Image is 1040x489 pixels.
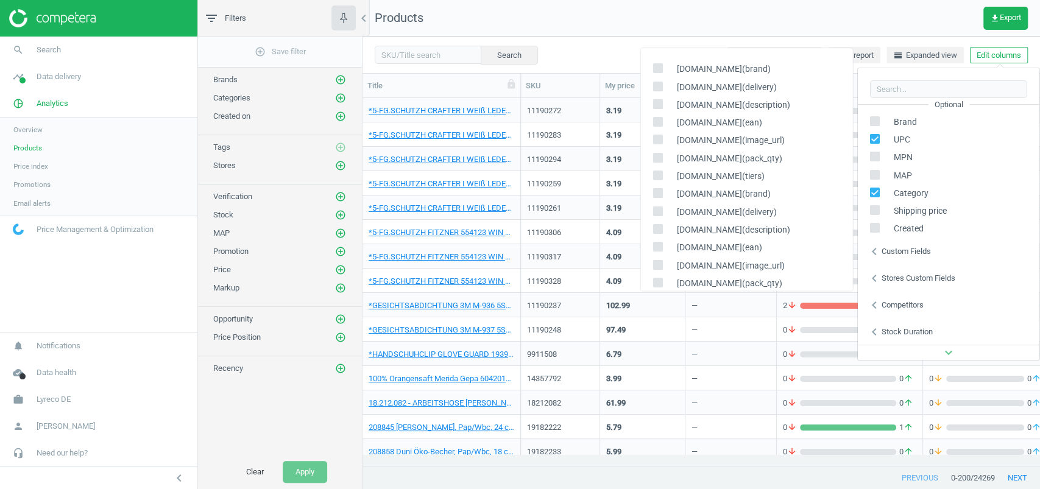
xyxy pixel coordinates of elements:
span: Notifications [37,340,80,351]
div: 4.09 [606,227,621,238]
button: chevron_left [164,470,194,486]
span: [DOMAIN_NAME](description) [670,224,790,236]
span: [DOMAIN_NAME](delivery) [670,82,776,93]
button: Clear [233,461,277,483]
i: pie_chart_outlined [7,92,30,115]
a: *5-FG.SCHUTZH CRAFTER I WEIß LEDER 9 1P, Empty [369,203,514,214]
span: Price [213,265,231,274]
button: horizontal_splitExpanded view [886,47,964,64]
span: 0 [896,446,916,457]
div: 11190328 [527,276,593,287]
div: 5.79 [606,422,621,433]
span: [DOMAIN_NAME](ean) [670,117,762,128]
span: 0 [929,446,946,457]
div: grid [363,98,1040,454]
span: Overview [13,125,43,135]
span: Recency [213,364,243,373]
span: MPN [888,152,913,163]
i: chevron_left [172,471,186,485]
a: *5-FG.SCHUTZH CRAFTER I WEIß LEDER 12 1P, Empty [369,154,514,165]
div: Custom fields [882,246,931,257]
button: Save report [828,47,880,64]
span: MAP [888,170,912,181]
i: arrow_downward [787,446,797,457]
span: Search [37,44,61,55]
i: timeline [7,65,30,88]
div: 3.19 [606,154,621,165]
div: 11190259 [527,178,593,189]
i: add_circle_outline [335,160,346,171]
i: arrow_downward [787,325,797,336]
span: Category [888,188,929,199]
span: 0 [783,373,800,384]
input: Search... [870,80,1027,99]
span: Opportunity [213,314,253,323]
div: 11190237 [527,300,593,311]
div: 11190306 [527,227,593,238]
span: Email alerts [13,199,51,208]
span: Expanded view [893,50,957,61]
div: 3.99 [606,373,621,384]
div: Competitors [882,300,924,311]
button: add_circle_outline [334,313,347,325]
span: Save report [835,50,874,61]
i: notifications [7,334,30,357]
a: *5-FG.SCHUTZH FITZNER 554123 WIN 11 1P, Empty [369,252,514,262]
div: 11190248 [527,325,593,336]
i: chevron_left [356,11,371,26]
span: Export [990,13,1021,23]
span: [DOMAIN_NAME](pack_qty) [670,153,782,164]
span: Data health [37,367,76,378]
span: Brands [213,75,238,84]
div: — [692,373,698,389]
i: add_circle_outline [335,228,346,239]
span: [DOMAIN_NAME](brand) [670,64,770,76]
button: add_circle_outline [334,331,347,343]
img: ajHJNr6hYgQAAAAASUVORK5CYII= [9,9,96,27]
div: Stores custom fields [882,273,955,284]
i: add_circle_outline [335,332,346,343]
a: *GESICHTSABDICHTUNG 3M M-936 5ST, 04054596293304 [369,300,514,311]
i: arrow_downward [787,422,797,433]
span: [DOMAIN_NAME](image_url) [670,135,784,147]
span: Shipping price [888,205,947,217]
i: search [7,38,30,62]
button: add_circle_outline [334,74,347,86]
span: [DOMAIN_NAME](image_url) [670,260,784,272]
span: / 24269 [971,473,995,484]
i: add_circle_outline [335,264,346,275]
button: add_circle_outlineSave filter [198,40,362,64]
i: chevron_left [867,244,882,259]
div: 11190283 [527,130,593,141]
button: add_circle_outline [334,227,347,239]
span: Stock [213,210,233,219]
i: arrow_downward [787,373,797,384]
i: add_circle_outline [335,142,346,153]
div: 11190261 [527,203,593,214]
span: Analytics [37,98,68,109]
i: add_circle_outline [335,246,346,257]
div: 11190294 [527,154,593,165]
span: Created [888,223,924,234]
button: add_circle_outline [334,362,347,375]
button: add_circle_outline [334,92,347,104]
a: *5-FG.SCHUTZH CRAFTER I WEIß LEDER 11 1P, Empty [369,130,514,141]
span: 0 [929,373,946,384]
a: *HANDSCHUHCLIP GLOVE GUARD 1939 LIMETTE, Empty [369,349,514,360]
span: 0 [929,422,946,433]
button: previous [889,467,951,489]
div: 3.19 [606,130,621,141]
div: — [692,325,698,340]
i: arrow_upward [904,373,913,384]
span: 1 [896,422,916,433]
a: *5-FG.SCHUTZH CRAFTER I WEIß LEDER 8 1P, Empty [369,178,514,189]
i: add_circle_outline [335,283,346,294]
div: 19182233 [527,446,593,457]
div: 61.99 [606,398,626,409]
span: [DOMAIN_NAME](tiers) [670,171,764,182]
button: add_circle_outline [334,110,347,122]
i: chevron_left [867,271,882,286]
span: Data delivery [37,71,81,82]
span: Filters [225,13,246,24]
span: 0 [783,398,800,409]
